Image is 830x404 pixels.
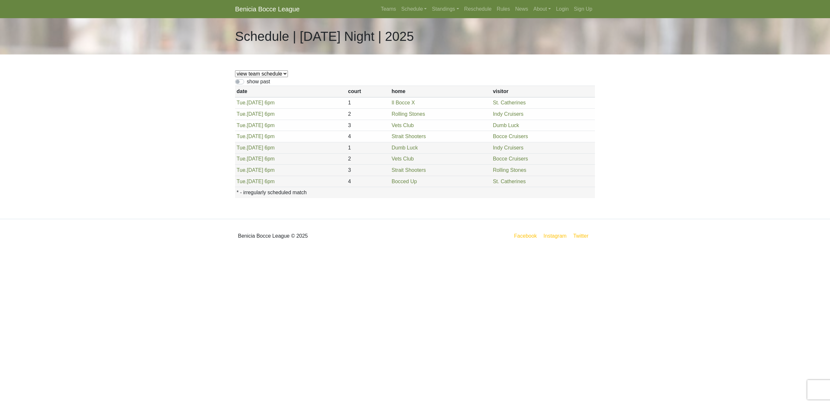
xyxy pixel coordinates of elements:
th: * - irregularly scheduled match [235,187,595,198]
td: 2 [347,153,390,165]
a: Bocce Cruisers [493,134,528,139]
a: Bocce Cruisers [493,156,528,161]
a: Tue.[DATE] 6pm [237,179,275,184]
a: St. Catherines [493,179,526,184]
a: Rolling Stones [392,111,425,117]
th: visitor [491,86,595,97]
td: 1 [347,97,390,109]
td: 3 [347,120,390,131]
a: Rules [494,3,513,16]
td: 2 [347,109,390,120]
label: show past [247,78,270,86]
a: Reschedule [462,3,494,16]
th: court [347,86,390,97]
td: 4 [347,176,390,187]
a: Tue.[DATE] 6pm [237,134,275,139]
h1: Schedule | [DATE] Night | 2025 [235,29,414,44]
span: Tue. [237,167,247,173]
a: Rolling Stones [493,167,526,173]
a: Indy Cruisers [493,145,523,150]
a: Dumb Luck [493,123,519,128]
a: Bocced Up [392,179,417,184]
a: Tue.[DATE] 6pm [237,100,275,105]
td: 1 [347,142,390,153]
a: Tue.[DATE] 6pm [237,156,275,161]
a: Il Bocce X [392,100,415,105]
span: Tue. [237,145,247,150]
span: Tue. [237,179,247,184]
a: Indy Cruisers [493,111,523,117]
a: Strait Shooters [392,134,426,139]
td: 4 [347,131,390,142]
th: home [390,86,491,97]
a: Standings [429,3,461,16]
a: Vets Club [392,156,414,161]
a: Tue.[DATE] 6pm [237,167,275,173]
span: Tue. [237,100,247,105]
a: St. Catherines [493,100,526,105]
span: Tue. [237,156,247,161]
a: Schedule [399,3,430,16]
a: Login [553,3,571,16]
span: Tue. [237,123,247,128]
a: Tue.[DATE] 6pm [237,145,275,150]
a: Vets Club [392,123,414,128]
span: Tue. [237,134,247,139]
a: Twitter [572,232,594,240]
th: date [235,86,347,97]
a: Instagram [542,232,568,240]
a: Tue.[DATE] 6pm [237,123,275,128]
a: Dumb Luck [392,145,418,150]
div: Benicia Bocce League © 2025 [230,224,415,248]
span: Tue. [237,111,247,117]
a: Sign Up [571,3,595,16]
a: Benicia Bocce League [235,3,300,16]
a: Facebook [513,232,538,240]
a: Strait Shooters [392,167,426,173]
a: About [531,3,553,16]
a: Tue.[DATE] 6pm [237,111,275,117]
a: Teams [378,3,398,16]
a: News [513,3,531,16]
td: 3 [347,165,390,176]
